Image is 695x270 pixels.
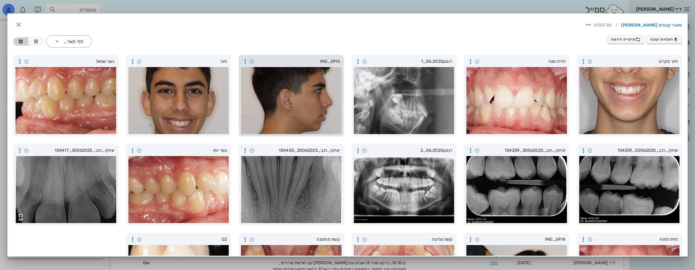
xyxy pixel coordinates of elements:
[594,147,678,154] span: יצחקי_רגב_30062025_134339
[30,147,115,154] span: יצחקי_רגב_30062025_134417
[481,147,565,154] span: יצחקי_רגב_30062025_134259
[369,236,453,243] span: קשת עליונה
[63,39,83,44] div: לפי תאריך
[143,236,227,243] span: OJ
[46,35,92,48] div: לפי תאריך
[650,37,678,42] span: העלאת קובץ
[143,58,227,65] span: חיוך
[481,58,565,65] span: חזית סגור
[612,20,621,30] li: /
[481,236,565,243] span: IMG_6914
[256,236,340,243] span: קשת תחתונה
[607,35,644,44] button: תיקייה חדשה
[369,147,453,154] span: רנטגן06.2025_2
[594,58,678,65] span: חיוך מקרוב
[256,147,340,154] span: יצחקי_רגב_30062025_134450
[143,147,227,154] span: נשך ימין
[611,37,640,42] span: תיקייה חדשה
[647,35,682,44] button: העלאת קובץ
[594,236,678,243] span: חזית פתוח
[621,20,682,30] a: מאגר קבצים [PERSON_NAME]
[30,58,115,65] span: נשך שמאל
[256,58,340,65] span: IMG_6915
[369,58,453,65] span: רנטגן06.2025_1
